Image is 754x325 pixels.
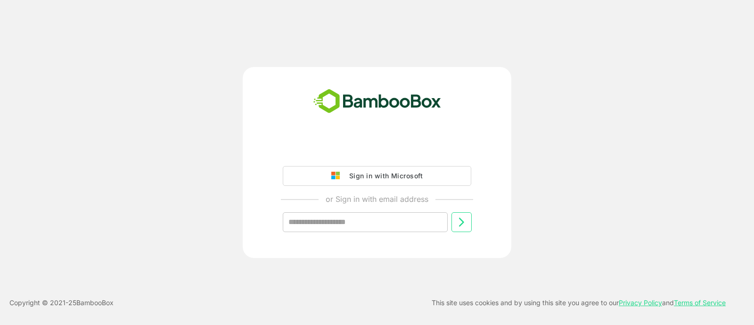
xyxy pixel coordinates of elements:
[308,86,446,117] img: bamboobox
[619,299,662,307] a: Privacy Policy
[344,170,423,182] div: Sign in with Microsoft
[283,166,471,186] button: Sign in with Microsoft
[326,193,428,205] p: or Sign in with email address
[674,299,726,307] a: Terms of Service
[331,172,344,180] img: google
[432,297,726,308] p: This site uses cookies and by using this site you agree to our and
[9,297,114,308] p: Copyright © 2021- 25 BambooBox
